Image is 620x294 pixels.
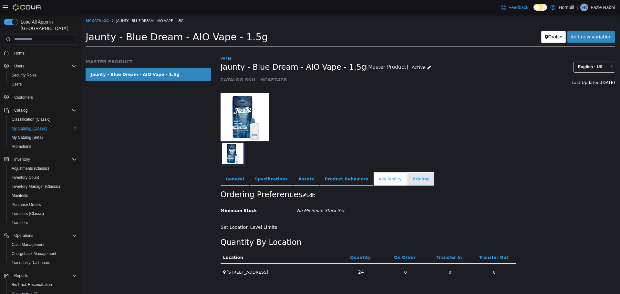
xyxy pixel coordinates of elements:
[12,62,77,70] span: Users
[9,165,77,172] span: Adjustments (Classic)
[13,4,42,11] img: Cova
[14,157,30,162] span: Inventory
[12,175,39,180] span: Inventory Count
[9,80,77,88] span: Users
[9,116,53,123] a: Classification (Classic)
[356,240,383,245] a: Transfer In
[12,242,44,247] span: Cash Management
[9,80,24,88] a: Users
[12,202,41,207] span: Purchase Orders
[9,250,77,258] span: Chargeback Management
[9,210,77,218] span: Transfers (Classic)
[140,207,200,218] button: Set Location Level Limits
[580,4,588,11] div: Fazle Rabbi
[1,155,79,164] button: Inventory
[140,41,151,46] a: Vapes
[391,248,436,266] td: 0
[12,49,77,57] span: Home
[14,108,27,113] span: Catalog
[12,211,44,216] span: Transfers (Classic)
[9,192,77,199] span: Manifests
[18,19,77,32] span: Load All Apps in [GEOGRAPHIC_DATA]
[12,272,77,279] span: Reports
[9,183,63,190] a: Inventory Manager (Classic)
[9,71,77,79] span: Security Roles
[331,50,345,55] span: Active
[14,95,33,100] span: Customers
[140,157,169,171] a: General
[146,255,188,260] span: [STREET_ADDRESS]
[140,223,221,233] h2: Quantity By Location
[9,210,46,218] a: Transfers (Classic)
[212,157,238,171] a: Assets
[1,271,79,280] button: Reports
[6,280,79,289] button: BioTrack Reconciliation
[5,16,187,28] span: Jaunty - Blue Dream - AIO Vape - 1.5g
[142,239,164,246] button: Location
[9,174,77,181] span: Inventory Count
[9,116,77,123] span: Classification (Classic)
[12,232,36,239] button: Operations
[12,94,36,101] a: Customers
[347,248,391,266] td: 0
[14,233,33,238] span: Operations
[577,4,578,11] p: |
[14,51,25,56] span: Home
[9,134,77,141] span: My Catalog (Beta)
[6,164,79,173] button: Adjustments (Classic)
[6,258,79,267] button: Traceabilty Dashboard
[12,126,47,131] span: My Catalog (Classic)
[12,184,60,189] span: Inventory Manager (Classic)
[1,48,79,58] button: Home
[9,134,46,141] a: My Catalog (Beta)
[491,65,520,70] span: Last Updated:
[12,272,30,279] button: Reports
[9,183,77,190] span: Inventory Manager (Classic)
[6,71,79,80] button: Security Roles
[14,273,28,278] span: Reports
[6,173,79,182] button: Inventory Count
[6,209,79,218] button: Transfers (Classic)
[460,16,485,28] button: Tools
[9,125,77,132] span: My Catalog (Classic)
[5,44,130,50] h5: MASTER PRODUCT
[216,193,264,198] i: No Minimum Stock Set
[12,282,52,287] span: BioTrack Reconciliation
[12,156,33,163] button: Inventory
[12,93,77,101] span: Customers
[269,240,291,245] a: Quantity
[12,144,31,149] span: Promotions
[285,50,327,55] small: [Master Product]
[313,240,336,245] a: On Order
[9,259,77,267] span: Traceabilty Dashboard
[326,157,353,171] a: Pricing
[9,71,39,79] a: Security Roles
[140,78,188,127] img: 150
[12,106,30,114] button: Catalog
[1,62,79,71] button: Users
[9,219,77,227] span: Transfers
[12,156,77,163] span: Inventory
[12,62,27,70] button: Users
[493,47,534,58] a: English - US
[9,192,31,199] a: Manifests
[12,251,56,256] span: Chargeback Management
[498,1,531,14] a: Feedback
[12,193,28,198] span: Manifests
[6,133,79,142] button: My Catalog (Beta)
[1,106,79,115] button: Catalog
[9,143,77,150] span: Promotions
[6,124,79,133] button: My Catalog (Classic)
[9,125,50,132] a: My Catalog (Classic)
[398,240,429,245] a: Transfer Out
[222,175,238,186] button: Edit
[509,4,528,11] span: Feedback
[12,49,27,57] a: Home
[9,259,53,267] a: Traceabilty Dashboard
[12,232,77,239] span: Operations
[12,166,49,171] span: Adjustments (Classic)
[140,47,286,57] span: Jaunty - Blue Dream - AIO Vape - 1.5g
[9,201,44,208] a: Purchase Orders
[12,220,28,225] span: Transfers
